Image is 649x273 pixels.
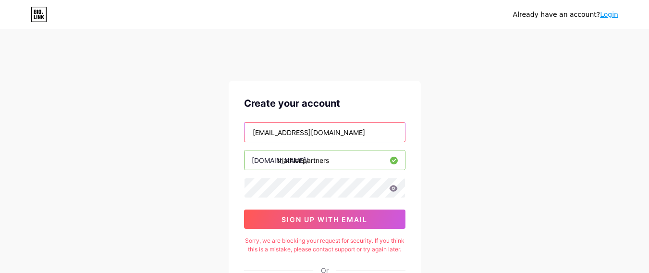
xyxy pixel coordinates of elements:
[245,123,405,142] input: Email
[252,155,308,165] div: [DOMAIN_NAME]/
[600,11,618,18] a: Login
[244,210,405,229] button: sign up with email
[244,96,405,111] div: Create your account
[244,236,405,254] div: Sorry, we are blocking your request for security. If you think this is a mistake, please contact ...
[245,150,405,170] input: username
[513,10,618,20] div: Already have an account?
[282,215,367,223] span: sign up with email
